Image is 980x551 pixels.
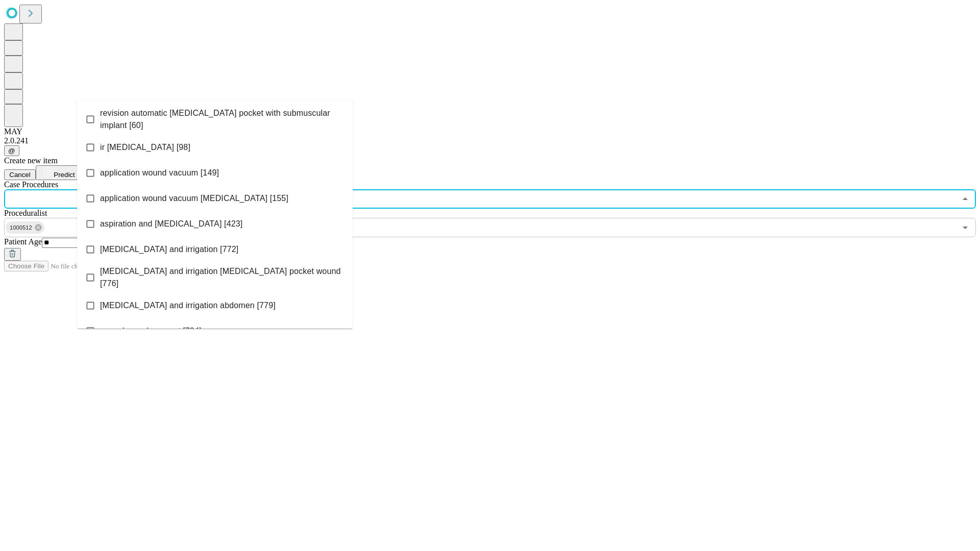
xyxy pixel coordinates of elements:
[36,165,83,180] button: Predict
[4,169,36,180] button: Cancel
[9,171,31,179] span: Cancel
[4,136,976,145] div: 2.0.241
[4,145,19,156] button: @
[54,171,75,179] span: Predict
[100,218,242,230] span: aspiration and [MEDICAL_DATA] [423]
[958,192,972,206] button: Close
[958,220,972,235] button: Open
[100,167,219,179] span: application wound vacuum [149]
[4,156,58,165] span: Create new item
[4,209,47,217] span: Proceduralist
[6,221,44,234] div: 1000512
[100,325,202,337] span: wound vac placement [784]
[4,180,58,189] span: Scheduled Procedure
[100,107,345,132] span: revision automatic [MEDICAL_DATA] pocket with submuscular implant [60]
[100,192,288,205] span: application wound vacuum [MEDICAL_DATA] [155]
[100,243,238,256] span: [MEDICAL_DATA] and irrigation [772]
[8,147,15,155] span: @
[4,127,976,136] div: MAY
[100,299,276,312] span: [MEDICAL_DATA] and irrigation abdomen [779]
[6,222,36,234] span: 1000512
[100,265,345,290] span: [MEDICAL_DATA] and irrigation [MEDICAL_DATA] pocket wound [776]
[4,237,42,246] span: Patient Age
[100,141,190,154] span: ir [MEDICAL_DATA] [98]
